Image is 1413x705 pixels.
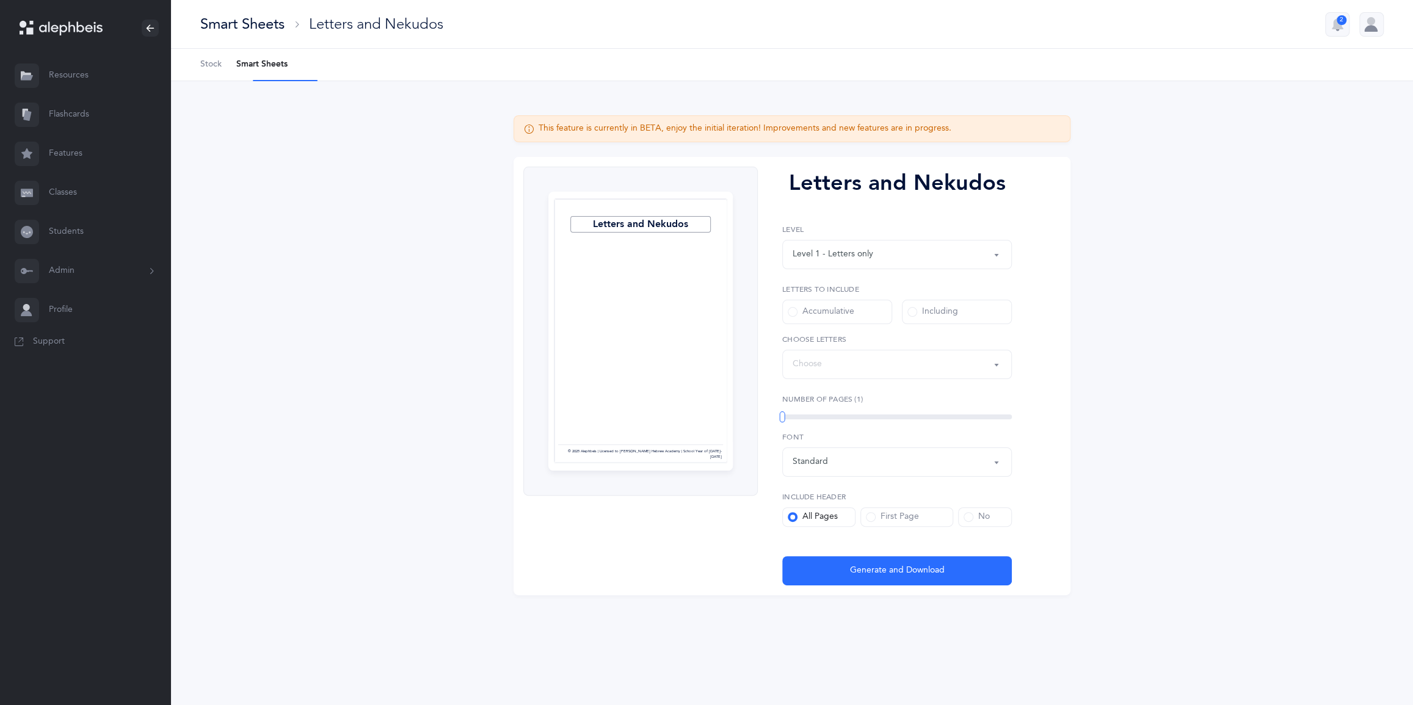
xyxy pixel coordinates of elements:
div: Smart Sheets [200,14,285,34]
div: No [964,511,990,523]
div: All Pages [788,511,838,523]
button: Standard [782,447,1012,477]
label: Letters to include [782,284,1012,295]
button: Generate and Download [782,556,1012,585]
div: 2 [1337,15,1346,25]
label: Font [782,432,1012,443]
div: Letters and Nekudos [782,167,1012,200]
div: Choose [793,358,822,371]
div: Standard [793,455,828,468]
button: Level 1 - Letters only [782,240,1012,269]
label: Level [782,224,1012,235]
div: Letters and Nekudos [309,14,443,34]
div: Accumulative [788,306,854,318]
div: First Page [866,511,919,523]
label: Include Header [782,491,1012,502]
div: Including [907,306,958,318]
div: Level 1 - Letters only [793,248,873,261]
span: Support [33,336,65,348]
button: Choose [782,350,1012,379]
div: This feature is currently in BETA, enjoy the initial iteration! Improvements and new features are... [539,123,951,135]
span: Generate and Download [850,564,945,577]
span: Stock [200,59,222,71]
label: Number of Pages (1) [782,394,1012,405]
button: 2 [1325,12,1349,37]
label: Choose letters [782,334,1012,345]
